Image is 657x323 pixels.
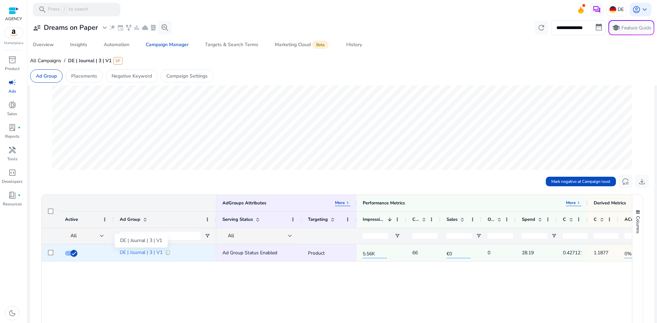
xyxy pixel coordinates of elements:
[158,21,172,35] button: search_insights
[619,175,632,188] button: reset_settings
[609,6,616,13] img: de.svg
[18,194,21,197] span: fiber_manual_record
[2,178,23,185] p: Developers
[641,5,649,14] span: keyboard_arrow_down
[563,216,566,223] span: CPC
[624,216,636,223] span: ACoS
[120,232,201,240] input: Ad Group Filter Input
[8,78,16,86] span: campaign
[566,200,576,205] p: More
[117,24,124,31] span: event
[635,175,649,188] button: download
[222,250,277,256] span: Ad Group Status Enabled
[563,246,610,260] p: 0.4271212121212121
[551,233,557,239] button: Open Filter Menu
[345,200,350,205] span: keyboard_arrow_right
[621,25,651,31] p: Feature Guide
[618,3,624,15] p: DE
[546,177,616,186] button: Mark negative at Campaign level
[308,246,350,260] p: Product
[109,24,116,31] span: wand_stars
[70,42,87,47] div: Insights
[120,250,163,255] span: DE | Journal | 3 | V1
[632,5,641,14] span: account_circle
[576,200,581,205] span: keyboard_arrow_right
[112,72,152,80] p: Negative Keyword
[44,24,98,32] h3: Dreams on Paper
[8,191,16,199] span: book_4
[165,250,171,255] span: content_copy
[537,24,545,32] span: refresh
[9,88,16,94] p: Ads
[624,247,648,258] span: 0%
[146,42,189,47] div: Campaign Manager
[5,16,22,22] p: AGENCY
[205,233,210,239] button: Open Filter Menu
[612,24,620,32] span: school
[335,200,345,205] p: More
[447,216,458,223] span: Sales
[205,42,258,47] div: Targets & Search Terms
[61,57,68,64] span: /
[222,216,253,223] span: Serving Status
[522,246,534,260] p: 28.19
[594,246,608,260] p: 1.1877
[38,5,47,14] span: search
[621,177,630,186] span: reset_settings
[412,246,418,260] p: 66
[36,72,57,80] p: Ad Group
[48,6,88,13] p: Press to search
[101,24,109,32] span: expand_more
[363,200,405,206] div: Performance Metrics
[395,233,400,239] button: Open Filter Menu
[8,146,16,154] span: handyman
[522,216,535,223] span: Spend
[638,177,646,186] span: download
[125,24,132,31] span: family_history
[346,42,362,47] div: History
[133,24,140,31] span: bar_chart
[120,216,140,223] span: Ad Group
[33,24,41,32] span: user_attributes
[363,247,387,258] span: 5.56K
[3,201,22,207] p: Resources
[4,41,23,46] p: Marketplace
[8,56,16,64] span: inventory_2
[608,20,654,35] button: schoolFeature Guide
[8,101,16,109] span: donut_small
[551,178,610,185] span: Mark negative at Campaign level
[534,21,548,35] button: refresh
[635,216,641,233] span: Columns
[7,156,17,162] p: Tools
[222,200,266,206] div: AdGroups Attributes
[8,169,16,177] span: code_blocks
[104,42,129,47] div: Automation
[33,42,54,47] div: Overview
[161,24,169,32] span: search_insights
[8,123,16,132] span: lab_profile
[8,309,16,317] span: dark_mode
[71,72,97,80] p: Placements
[228,232,234,239] span: All
[447,247,471,258] span: €0
[308,216,328,223] span: Targeting
[5,66,20,72] p: Product
[4,28,23,38] img: amazon.svg
[61,6,67,13] span: /
[275,42,330,48] div: Marketing Cloud
[594,216,597,223] span: CTR
[150,24,157,31] span: lab_profile
[363,216,385,223] span: Impressions
[5,133,20,139] p: Reports
[115,234,168,247] div: DE | Journal | 3 | V1
[412,216,419,223] span: Clicks
[594,200,626,206] div: Derived Metrics
[488,216,494,223] span: Orders
[166,72,208,80] p: Campaign Settings
[18,126,21,129] span: fiber_manual_record
[70,232,77,239] span: All
[65,216,78,223] span: Active
[312,41,328,49] span: Beta
[476,233,481,239] button: Open Filter Menu
[30,57,61,64] span: All Campaigns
